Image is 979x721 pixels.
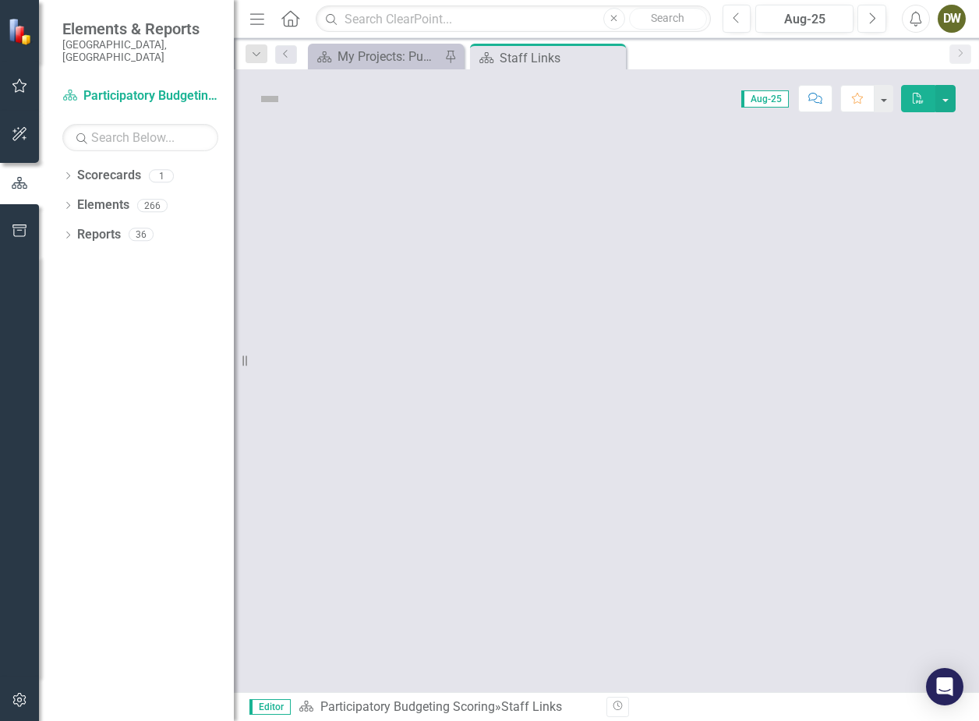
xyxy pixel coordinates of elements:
input: Search ClearPoint... [316,5,710,33]
div: Staff Links [501,699,562,714]
div: My Projects: Public Works [338,47,440,66]
div: 36 [129,228,154,242]
div: Staff Links [500,48,622,68]
small: [GEOGRAPHIC_DATA], [GEOGRAPHIC_DATA] [62,38,218,64]
a: Participatory Budgeting Scoring [320,699,495,714]
div: 1 [149,169,174,182]
button: Search [629,8,707,30]
img: ClearPoint Strategy [8,18,35,45]
span: Aug-25 [741,90,789,108]
a: Participatory Budgeting Scoring [62,87,218,105]
a: My Projects: Public Works [312,47,440,66]
button: Aug-25 [755,5,854,33]
a: Reports [77,226,121,244]
span: Elements & Reports [62,19,218,38]
div: Aug-25 [761,10,848,29]
div: » [299,698,595,716]
div: Open Intercom Messenger [926,668,963,705]
span: Editor [249,699,291,715]
a: Scorecards [77,167,141,185]
div: 266 [137,199,168,212]
input: Search Below... [62,124,218,151]
a: Elements [77,196,129,214]
img: Not Defined [257,87,282,111]
span: Search [651,12,684,24]
button: DW [938,5,966,33]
